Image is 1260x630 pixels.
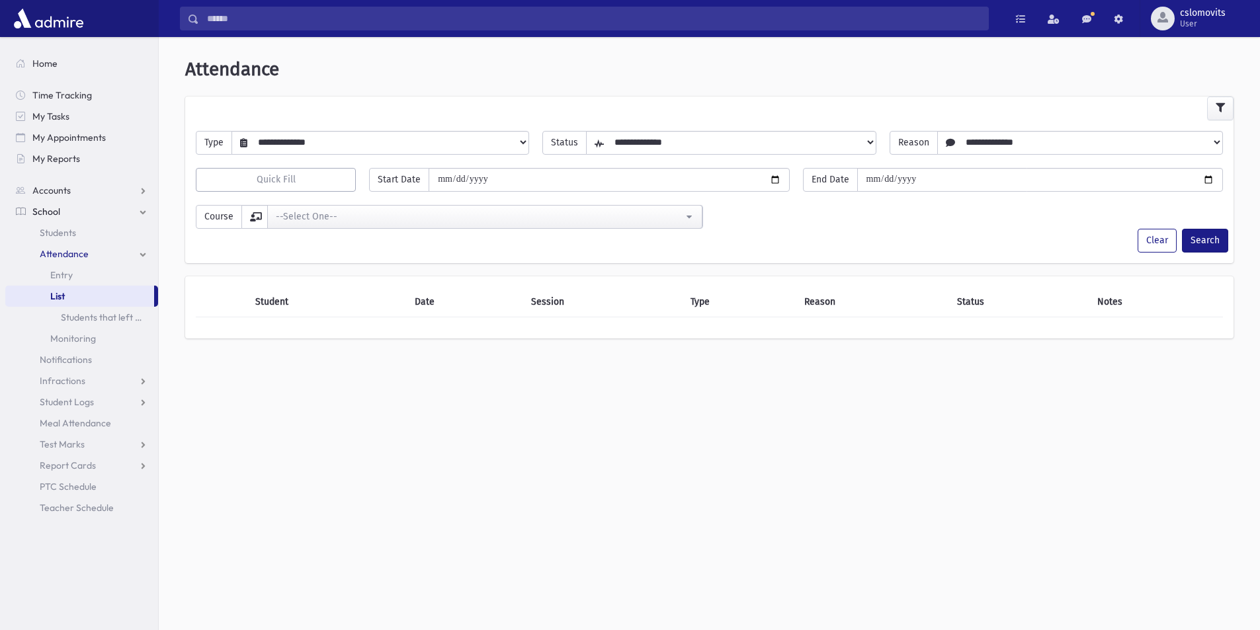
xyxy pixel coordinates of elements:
[40,502,114,514] span: Teacher Schedule
[5,434,158,455] a: Test Marks
[276,210,683,223] div: --Select One--
[683,287,797,317] th: Type
[40,354,92,366] span: Notifications
[40,417,111,429] span: Meal Attendance
[5,85,158,106] a: Time Tracking
[40,438,85,450] span: Test Marks
[199,7,988,30] input: Search
[5,243,158,264] a: Attendance
[5,106,158,127] a: My Tasks
[267,205,702,229] button: --Select One--
[5,286,154,307] a: List
[50,269,73,281] span: Entry
[32,153,80,165] span: My Reports
[5,264,158,286] a: Entry
[5,349,158,370] a: Notifications
[50,333,96,344] span: Monitoring
[40,481,97,492] span: PTC Schedule
[5,222,158,243] a: Students
[185,58,279,80] span: Attendance
[247,287,407,317] th: Student
[5,148,158,169] a: My Reports
[32,110,69,122] span: My Tasks
[32,184,71,196] span: Accounts
[5,180,158,201] a: Accounts
[32,132,106,143] span: My Appointments
[5,328,158,349] a: Monitoring
[5,455,158,476] a: Report Cards
[40,396,94,408] span: Student Logs
[40,248,89,260] span: Attendance
[5,370,158,391] a: Infractions
[5,497,158,518] a: Teacher Schedule
[50,290,65,302] span: List
[1182,229,1228,253] button: Search
[407,287,523,317] th: Date
[11,5,87,32] img: AdmirePro
[40,459,96,471] span: Report Cards
[32,206,60,217] span: School
[5,307,158,328] a: Students that left early [DATE]
[542,131,587,155] span: Status
[369,168,429,192] span: Start Date
[196,131,232,155] span: Type
[32,89,92,101] span: Time Tracking
[5,201,158,222] a: School
[890,131,938,155] span: Reason
[196,205,242,229] span: Course
[796,287,949,317] th: Reason
[5,413,158,434] a: Meal Attendance
[5,476,158,497] a: PTC Schedule
[5,53,158,74] a: Home
[40,227,76,239] span: Students
[1089,287,1223,317] th: Notes
[949,287,1089,317] th: Status
[40,375,85,387] span: Infractions
[1180,8,1226,19] span: cslomovits
[5,391,158,413] a: Student Logs
[257,174,296,185] span: Quick Fill
[803,168,858,192] span: End Date
[32,58,58,69] span: Home
[196,168,356,192] button: Quick Fill
[1138,229,1177,253] button: Clear
[5,127,158,148] a: My Appointments
[1180,19,1226,29] span: User
[523,287,683,317] th: Session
